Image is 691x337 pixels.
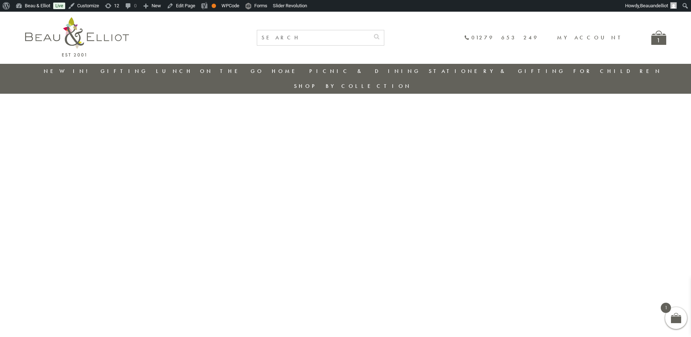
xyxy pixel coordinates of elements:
[294,82,412,90] a: Shop by collection
[44,67,93,75] a: New in!
[661,303,671,313] span: 1
[257,30,369,45] input: SEARCH
[464,35,539,41] a: 01279 653 249
[309,67,421,75] a: Picnic & Dining
[272,67,301,75] a: Home
[573,67,662,75] a: For Children
[640,3,668,8] span: Beauandelliot
[212,4,216,8] div: OK
[429,67,565,75] a: Stationery & Gifting
[101,67,148,75] a: Gifting
[53,3,65,9] a: Live
[156,67,264,75] a: Lunch On The Go
[273,3,307,8] span: Slider Revolution
[651,31,666,45] a: 1
[25,17,129,57] img: logo
[557,34,626,41] a: My account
